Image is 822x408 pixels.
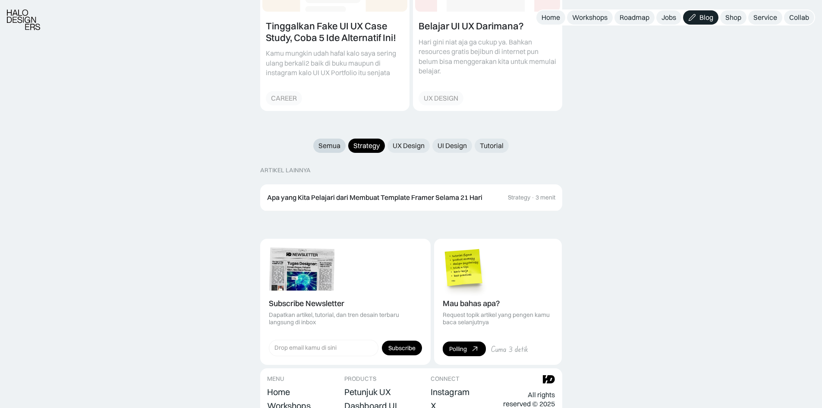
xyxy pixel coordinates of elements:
[536,10,565,25] a: Home
[542,13,560,22] div: Home
[683,10,718,25] a: Blog
[269,299,344,308] div: Subscribe Newsletter
[438,141,467,150] div: UI Design
[431,386,469,398] a: Instagram
[531,194,535,201] div: ·
[443,311,554,326] div: Request topik artikel yang pengen kamu baca selanjutnya
[748,10,782,25] a: Service
[318,141,340,150] div: Semua
[382,341,422,356] input: Subscribe
[720,10,746,25] a: Shop
[267,386,290,398] a: Home
[789,13,809,22] div: Collab
[449,345,467,353] div: Polling
[267,387,290,397] div: Home
[344,375,376,383] div: PRODUCTS
[535,194,555,201] div: 3 menit
[661,13,676,22] div: Jobs
[784,10,814,25] a: Collab
[656,10,681,25] a: Jobs
[699,13,713,22] div: Blog
[269,340,378,356] input: Drop email kamu di sini
[393,141,425,150] div: UX Design
[431,387,469,397] div: Instagram
[260,167,311,174] div: ARTIKEL LAINNYA
[269,340,422,356] form: Form Subscription
[443,342,486,356] a: Polling
[508,194,530,201] div: Strategy
[725,13,741,22] div: Shop
[344,386,391,398] a: Petunjuk UX
[431,375,460,383] div: CONNECT
[614,10,655,25] a: Roadmap
[344,387,391,397] div: Petunjuk UX
[269,311,422,326] div: Dapatkan artikel, tutorial, dan tren desain terbaru langsung di inbox
[443,299,500,308] div: Mau bahas apa?
[572,13,608,22] div: Workshops
[480,141,504,150] div: Tutorial
[567,10,613,25] a: Workshops
[353,141,380,150] div: Strategy
[267,193,482,202] div: Apa yang Kita Pelajari dari Membuat Template Framer Selama 21 Hari
[620,13,649,22] div: Roadmap
[753,13,777,22] div: Service
[267,375,284,383] div: MENU
[491,345,528,354] div: Cuma 3 detik
[260,184,562,211] a: Apa yang Kita Pelajari dari Membuat Template Framer Selama 21 HariStrategy·3 menit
